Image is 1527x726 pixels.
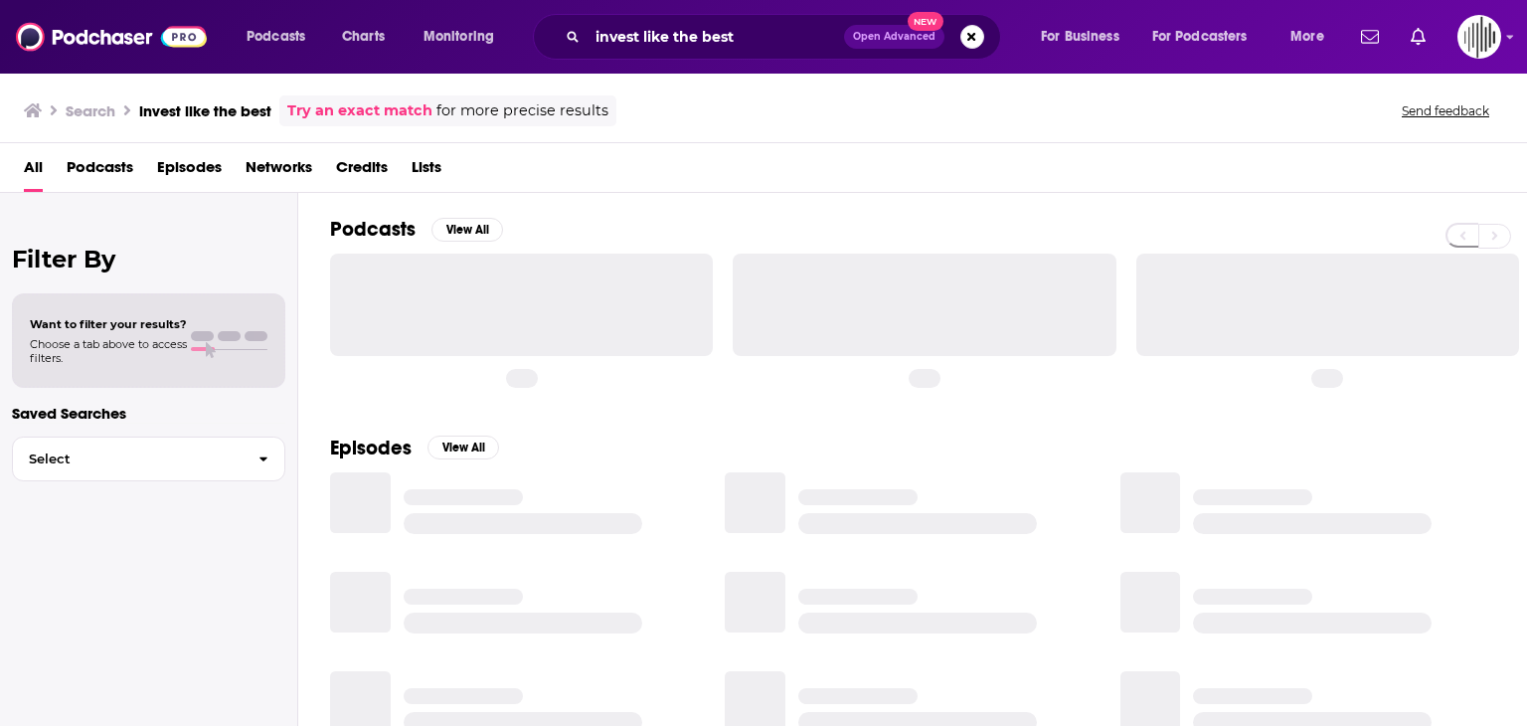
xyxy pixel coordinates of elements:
a: Charts [329,21,397,53]
span: for more precise results [436,99,608,122]
span: Choose a tab above to access filters. [30,337,187,365]
span: More [1290,23,1324,51]
span: Select [13,453,243,465]
img: Podchaser - Follow, Share and Rate Podcasts [16,18,207,56]
input: Search podcasts, credits, & more... [588,21,844,53]
h2: Episodes [330,436,412,460]
img: User Profile [1457,15,1501,59]
button: open menu [1139,21,1276,53]
button: Show profile menu [1457,15,1501,59]
span: New [908,12,943,31]
span: Open Advanced [853,32,935,42]
a: All [24,151,43,192]
a: Lists [412,151,441,192]
a: Podcasts [67,151,133,192]
a: Try an exact match [287,99,432,122]
button: Send feedback [1396,102,1495,119]
h2: Filter By [12,245,285,273]
a: Episodes [157,151,222,192]
span: Logged in as gpg2 [1457,15,1501,59]
button: open menu [233,21,331,53]
span: Podcasts [247,23,305,51]
a: Credits [336,151,388,192]
button: Open AdvancedNew [844,25,944,49]
button: View All [431,218,503,242]
button: Select [12,437,285,481]
button: open menu [410,21,520,53]
h3: invest like the best [139,101,271,120]
a: Show notifications dropdown [1353,20,1387,54]
a: Show notifications dropdown [1403,20,1434,54]
button: open menu [1027,21,1144,53]
span: For Business [1041,23,1119,51]
a: Networks [246,151,312,192]
span: Monitoring [424,23,494,51]
p: Saved Searches [12,404,285,423]
a: EpisodesView All [330,436,499,460]
span: For Podcasters [1152,23,1248,51]
a: PodcastsView All [330,217,503,242]
span: Charts [342,23,385,51]
span: Want to filter your results? [30,317,187,331]
h2: Podcasts [330,217,416,242]
button: View All [427,436,499,459]
h3: Search [66,101,115,120]
button: open menu [1276,21,1349,53]
div: Search podcasts, credits, & more... [552,14,1020,60]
